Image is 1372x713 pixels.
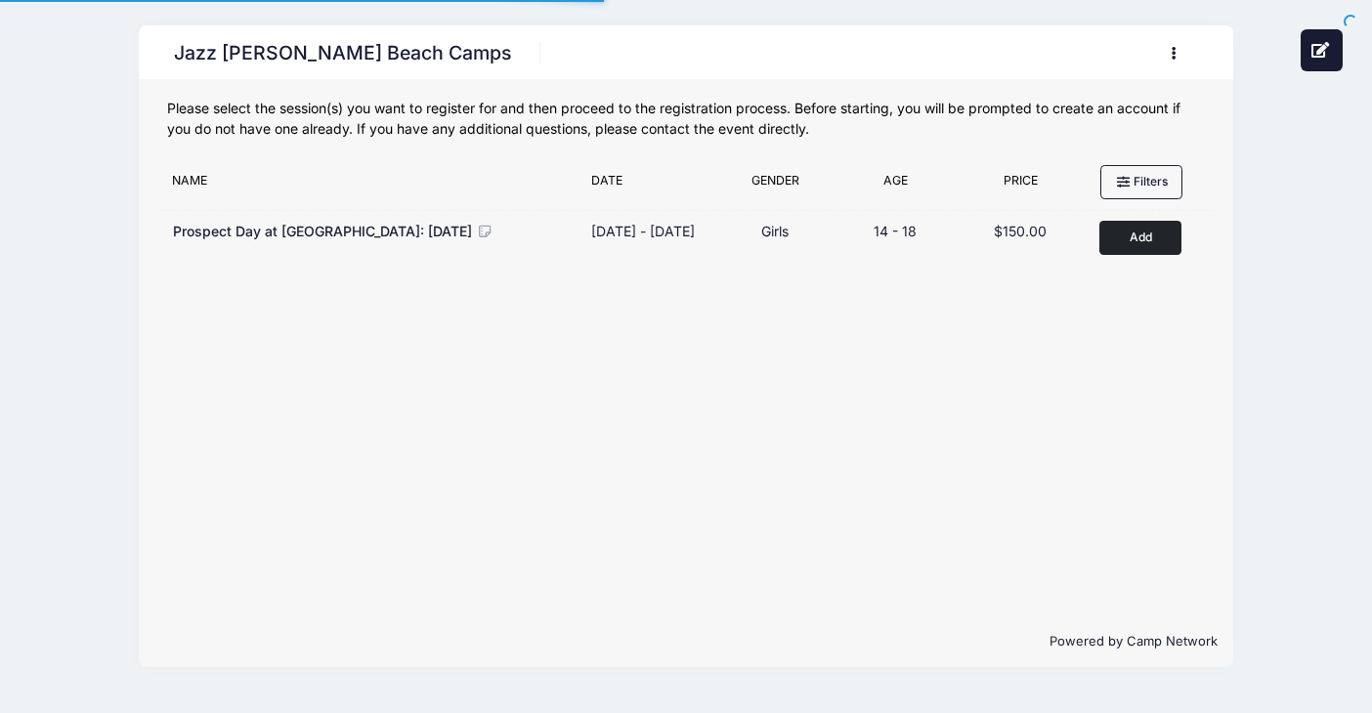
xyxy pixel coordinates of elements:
[591,221,695,241] div: [DATE] - [DATE]
[154,632,1218,651] p: Powered by Camp Network
[167,99,1205,140] div: Please select the session(s) you want to register for and then proceed to the registration proces...
[874,223,917,239] span: 14 - 18
[717,172,833,199] div: Gender
[761,223,789,239] span: Girls
[958,172,1084,199] div: Price
[173,223,472,239] span: Prospect Day at [GEOGRAPHIC_DATA]: [DATE]
[581,172,717,199] div: Date
[163,172,581,199] div: Name
[994,223,1047,239] span: $150.00
[1100,165,1182,198] button: Filters
[833,172,959,199] div: Age
[1099,221,1181,255] button: Add
[167,36,518,70] h1: Jazz [PERSON_NAME] Beach Camps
